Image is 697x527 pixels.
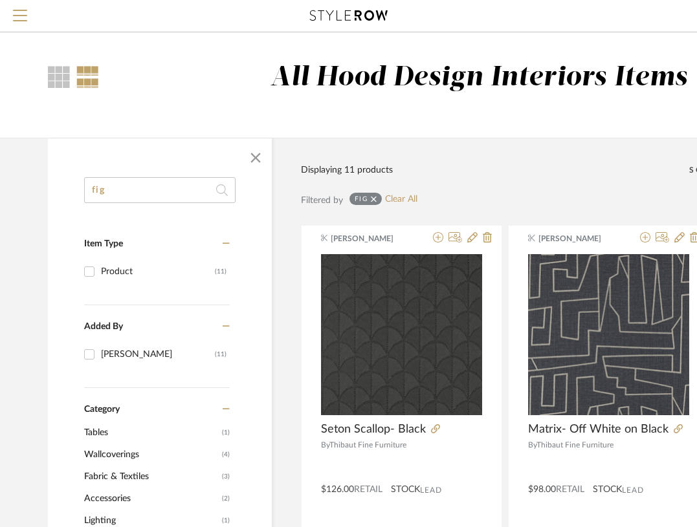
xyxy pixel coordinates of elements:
[222,444,230,465] span: (4)
[622,486,644,495] span: Lead
[321,485,354,494] span: $126.00
[321,254,482,415] img: Seton Scallop- Black
[301,163,393,177] div: Displaying 11 products
[101,261,215,282] div: Product
[528,485,556,494] span: $98.00
[215,261,227,282] div: (11)
[84,444,219,466] span: Wallcoverings
[329,441,406,449] span: Thibaut Fine Furniture
[215,344,227,365] div: (11)
[84,422,219,444] span: Tables
[243,145,269,171] button: Close
[101,344,215,365] div: [PERSON_NAME]
[271,61,687,94] div: All Hood Design Interiors Items
[556,485,584,494] span: Retail
[593,483,622,497] span: STOCK
[84,239,123,248] span: Item Type
[355,195,368,203] div: fig
[528,422,669,436] span: Matrix- Off White on Black
[84,488,219,510] span: Accessories
[321,441,329,449] span: By
[391,483,420,497] span: STOCK
[528,254,689,415] img: Matrix- Off White on Black
[84,177,236,203] input: Search within 11 results
[538,233,620,244] span: [PERSON_NAME]
[331,233,412,244] span: [PERSON_NAME]
[84,322,123,331] span: Added By
[301,193,343,208] div: Filtered by
[354,485,382,494] span: Retail
[537,441,614,449] span: Thibaut Fine Furniture
[222,466,230,487] span: (3)
[385,194,417,205] a: Clear All
[84,404,120,415] span: Category
[222,488,230,509] span: (2)
[222,422,230,443] span: (1)
[420,486,442,495] span: Lead
[528,441,537,449] span: By
[84,466,219,488] span: Fabric & Textiles
[321,422,426,436] span: Seton Scallop- Black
